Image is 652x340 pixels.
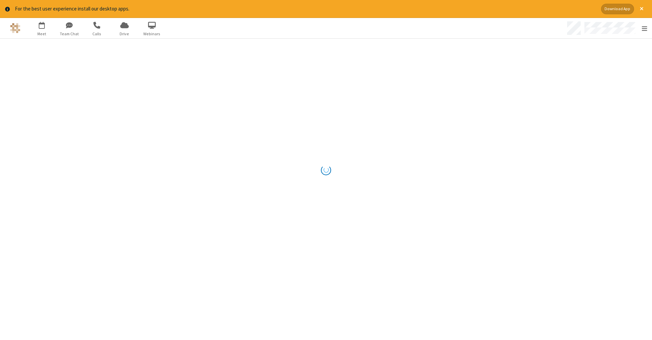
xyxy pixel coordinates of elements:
span: Webinars [139,31,165,37]
span: Team Chat [57,31,82,37]
div: For the best user experience install our desktop apps. [15,5,596,13]
img: QA Selenium DO NOT DELETE OR CHANGE [10,23,20,33]
button: Download App [601,4,634,14]
button: Close alert [636,4,647,14]
span: Meet [29,31,55,37]
span: Calls [84,31,110,37]
span: Drive [112,31,137,37]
